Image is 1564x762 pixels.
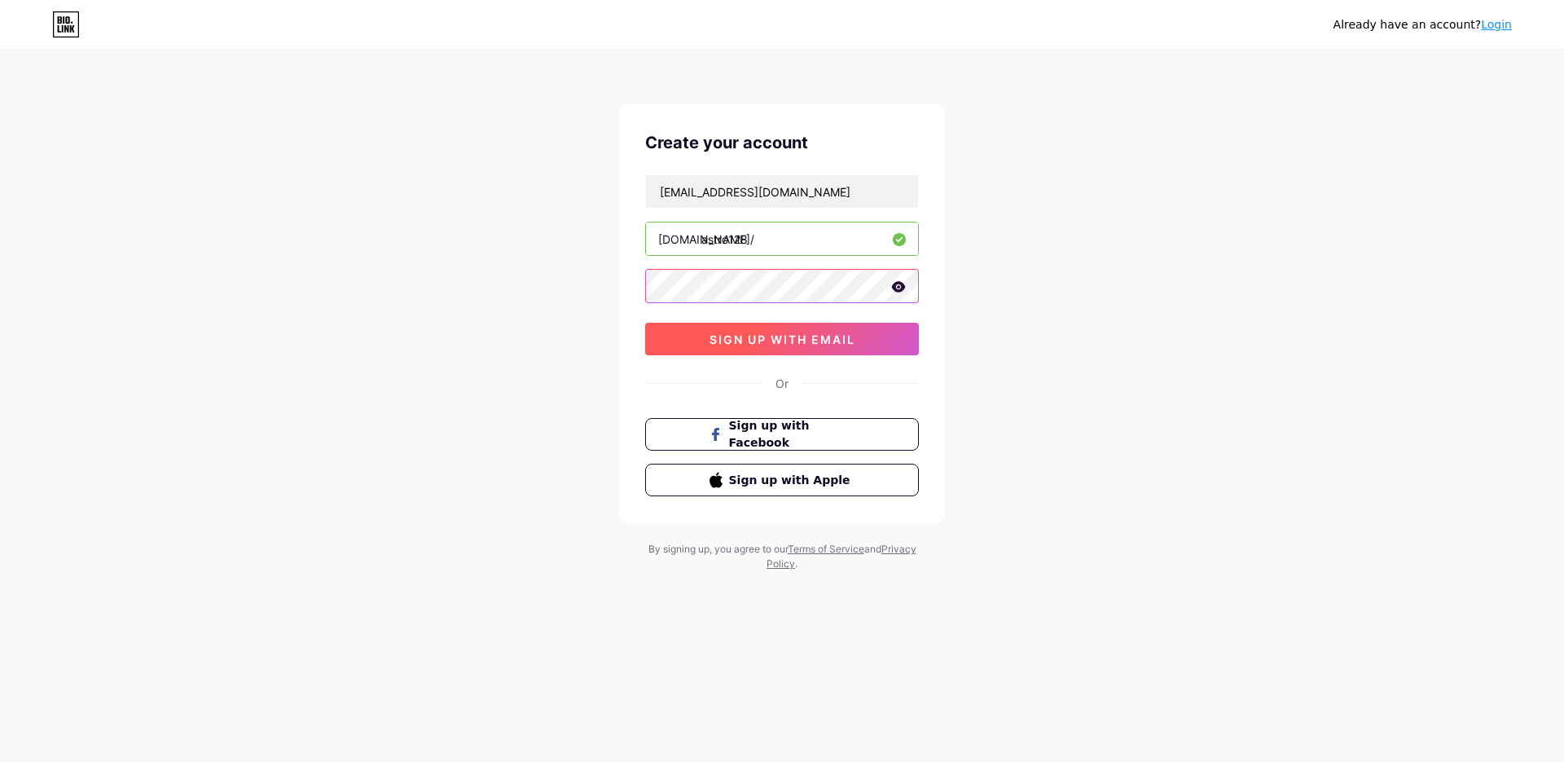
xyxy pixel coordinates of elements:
div: By signing up, you agree to our and . [644,542,920,571]
a: Login [1481,18,1512,31]
input: username [646,222,918,255]
button: Sign up with Apple [645,464,919,496]
button: Sign up with Facebook [645,418,919,451]
span: Sign up with Facebook [729,417,855,451]
div: [DOMAIN_NAME]/ [658,231,754,248]
button: sign up with email [645,323,919,355]
span: sign up with email [710,333,855,346]
div: Or [775,375,789,392]
input: Email [646,175,918,208]
a: Terms of Service [788,543,864,555]
span: Sign up with Apple [729,472,855,489]
div: Already have an account? [1333,16,1512,33]
div: Create your account [645,130,919,155]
